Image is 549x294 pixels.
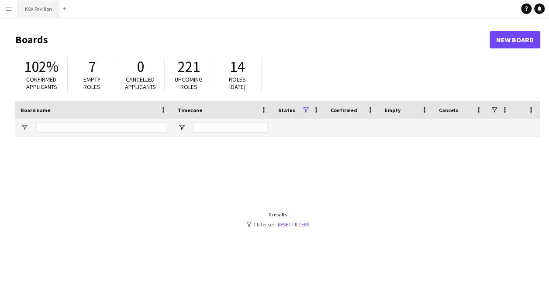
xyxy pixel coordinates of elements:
span: Roles [DATE] [229,75,246,91]
span: Cancelled applicants [125,75,156,91]
span: Board name [21,107,50,113]
span: 221 [178,57,200,76]
button: Open Filter Menu [178,123,186,131]
a: New Board [490,31,540,48]
span: Confirmed [331,107,357,113]
button: Open Filter Menu [21,123,28,131]
span: 0 [137,57,144,76]
span: Empty [385,107,401,113]
div: 1 filter set [246,221,309,228]
input: Board name Filter Input [36,122,167,133]
div: 0 results [246,211,309,218]
span: 102% [24,57,59,76]
input: Timezone Filter Input [193,122,268,133]
span: Cancels [439,107,458,113]
span: Timezone [178,107,202,113]
span: Upcoming roles [175,75,203,91]
span: Confirmed applicants [26,75,57,91]
span: Empty roles [83,75,100,91]
h1: Boards [15,33,490,46]
span: Status [278,107,295,113]
span: 14 [230,57,245,76]
button: KSA Pavilion [18,0,59,17]
a: Reset filters [278,221,309,228]
span: 7 [88,57,96,76]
